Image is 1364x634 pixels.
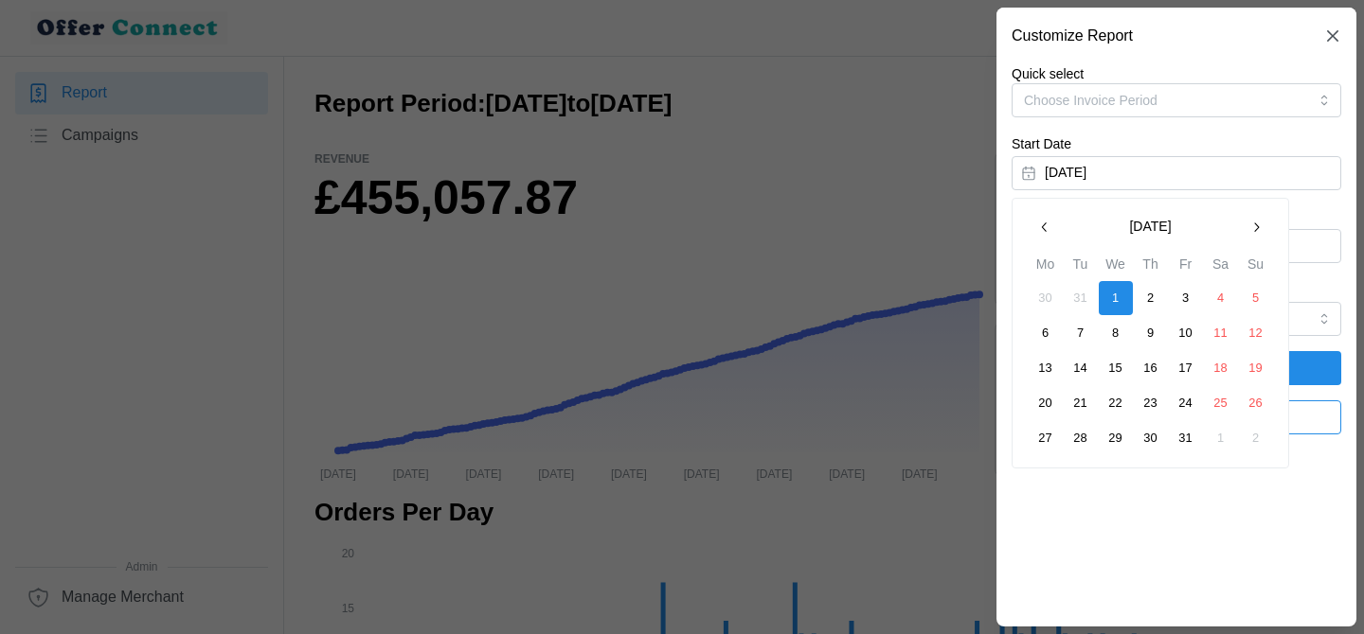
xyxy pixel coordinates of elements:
[1012,28,1133,44] h2: Customize Report
[1239,351,1273,385] button: 19 January 2025
[1063,254,1098,281] th: Tu
[1239,281,1273,315] button: 5 January 2025
[1064,281,1098,315] button: 31 December 2024
[1204,421,1238,455] button: 1 February 2025
[1099,351,1133,385] button: 15 January 2025
[1029,316,1063,350] button: 6 January 2025
[1134,386,1168,420] button: 23 January 2025
[1239,421,1273,455] button: 2 February 2025
[1024,93,1158,108] span: Choose Invoice Period
[1169,281,1203,315] button: 3 January 2025
[1204,316,1238,350] button: 11 January 2025
[1064,386,1098,420] button: 21 January 2025
[1169,351,1203,385] button: 17 January 2025
[1029,421,1063,455] button: 27 January 2025
[1064,421,1098,455] button: 28 January 2025
[1062,210,1239,244] button: [DATE]
[1064,351,1098,385] button: 14 January 2025
[1169,316,1203,350] button: 10 January 2025
[1133,254,1168,281] th: Th
[1099,316,1133,350] button: 8 January 2025
[1204,386,1238,420] button: 25 January 2025
[1203,254,1238,281] th: Sa
[1029,351,1063,385] button: 13 January 2025
[1168,254,1203,281] th: Fr
[1012,134,1071,155] label: Start Date
[1239,386,1273,420] button: 26 January 2025
[1029,281,1063,315] button: 30 December 2024
[1012,156,1341,190] button: [DATE]
[1134,316,1168,350] button: 9 January 2025
[1204,281,1238,315] button: 4 January 2025
[1064,316,1098,350] button: 7 January 2025
[1134,281,1168,315] button: 2 January 2025
[1134,421,1168,455] button: 30 January 2025
[1238,254,1273,281] th: Su
[1204,351,1238,385] button: 18 January 2025
[1099,386,1133,420] button: 22 January 2025
[1099,281,1133,315] button: 1 January 2025
[1098,254,1133,281] th: We
[1029,386,1063,420] button: 20 January 2025
[1028,254,1063,281] th: Mo
[1239,316,1273,350] button: 12 January 2025
[1169,421,1203,455] button: 31 January 2025
[1099,421,1133,455] button: 29 January 2025
[1012,64,1341,83] p: Quick select
[1134,351,1168,385] button: 16 January 2025
[1169,386,1203,420] button: 24 January 2025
